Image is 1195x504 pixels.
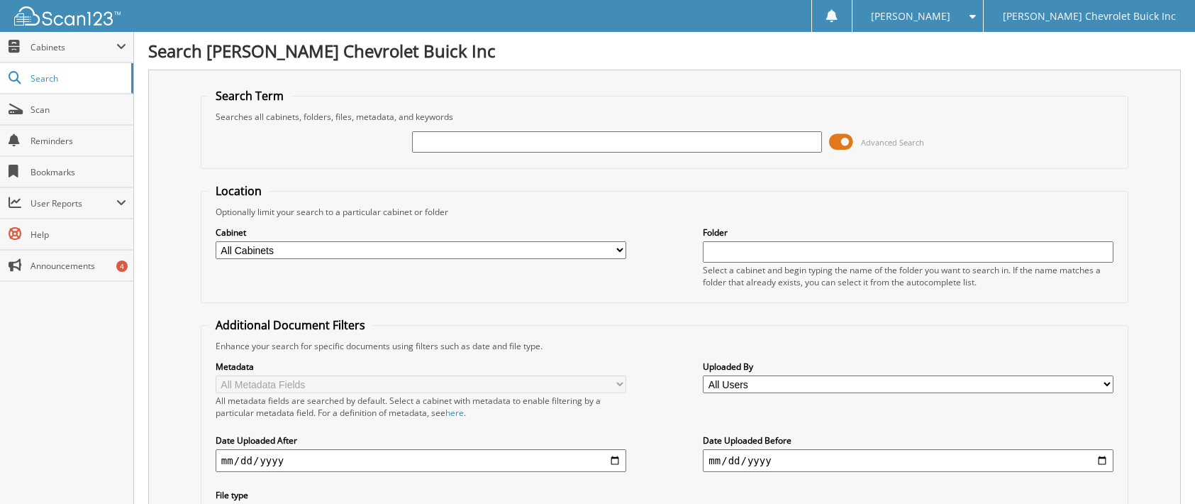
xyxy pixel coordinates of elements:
[216,226,626,239] label: Cabinet
[216,361,626,373] label: Metadata
[209,317,372,333] legend: Additional Document Filters
[209,183,269,199] legend: Location
[1003,12,1176,21] span: [PERSON_NAME] Chevrolet Buick Inc
[116,261,128,272] div: 4
[703,361,1113,373] label: Uploaded By
[209,340,1121,352] div: Enhance your search for specific documents using filters such as date and file type.
[209,111,1121,123] div: Searches all cabinets, folders, files, metadata, and keywords
[1124,436,1195,504] iframe: Chat Widget
[30,260,126,272] span: Announcements
[30,166,126,178] span: Bookmarks
[216,434,626,447] label: Date Uploaded After
[30,229,126,241] span: Help
[703,434,1113,447] label: Date Uploaded Before
[216,449,626,472] input: start
[30,135,126,147] span: Reminders
[703,264,1113,288] div: Select a cabinet and begin typing the name of the folder you want to search in. If the name match...
[30,72,124,84] span: Search
[14,6,121,26] img: scan123-logo-white.svg
[216,395,626,419] div: All metadata fields are searched by default. Select a cabinet with metadata to enable filtering b...
[861,137,924,148] span: Advanced Search
[871,12,950,21] span: [PERSON_NAME]
[703,226,1113,239] label: Folder
[30,41,116,53] span: Cabinets
[216,489,626,501] label: File type
[30,197,116,209] span: User Reports
[703,449,1113,472] input: end
[30,104,126,116] span: Scan
[209,88,291,104] legend: Search Term
[209,206,1121,218] div: Optionally limit your search to a particular cabinet or folder
[445,407,464,419] a: here
[148,39,1181,62] h1: Search [PERSON_NAME] Chevrolet Buick Inc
